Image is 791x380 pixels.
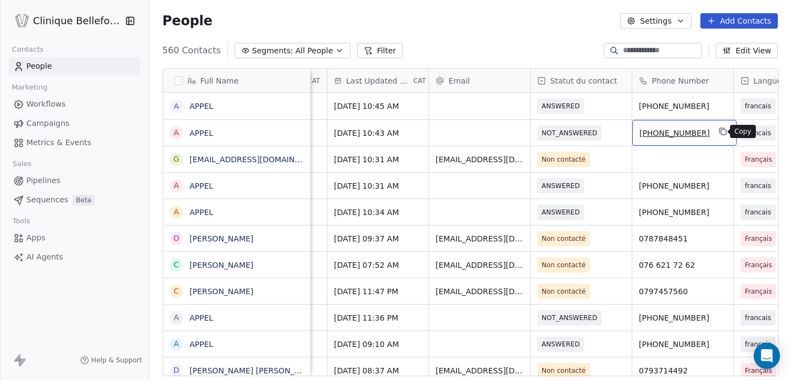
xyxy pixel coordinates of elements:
span: Phone Number [652,75,709,86]
span: Français [745,286,772,297]
span: ANSWERED [542,180,580,191]
a: Metrics & Events [9,134,140,152]
span: Apps [26,232,46,244]
a: APPEL [190,102,213,111]
span: [DATE] 08:37 AM [218,365,320,376]
span: Last Updated Date [346,75,411,86]
span: [PHONE_NUMBER] [639,128,710,139]
div: A [174,180,179,191]
span: Metrics & Events [26,137,91,148]
span: [DATE] 09:10 AM [218,339,320,350]
span: Non contacté [542,286,586,297]
span: [DATE] 10:31 AM [334,154,422,165]
button: Add Contacts [700,13,778,29]
span: Français [745,233,772,244]
a: APPEL [190,340,213,349]
span: francais [745,101,771,112]
a: People [9,57,140,75]
a: SequencesBeta [9,191,140,209]
span: [DATE] 07:52 AM [218,260,320,271]
div: g [173,153,179,165]
div: A [174,206,179,218]
span: [EMAIL_ADDRESS][DOMAIN_NAME] [436,286,523,297]
span: Tools [8,213,35,229]
span: [PHONE_NUMBER] [639,101,727,112]
span: [EMAIL_ADDRESS][DOMAIN_NAME] [436,260,523,271]
span: francais [745,207,771,218]
span: ANSWERED [542,339,580,350]
span: [DATE] 10:45 AM [334,101,422,112]
div: A [174,312,179,323]
span: [EMAIL_ADDRESS][DOMAIN_NAME] [436,233,523,244]
span: Sequences [26,194,68,206]
div: A [174,101,179,112]
span: ANSWERED [542,207,580,218]
p: Copy [734,127,751,136]
a: AI Agents [9,248,140,266]
span: Marketing [7,79,52,96]
span: CAT [413,76,426,85]
span: 0797457560 [639,286,727,297]
div: Statut du contact [531,69,632,92]
span: [DATE] 07:52 AM [334,260,422,271]
button: Settings [620,13,691,29]
span: Email [449,75,470,86]
a: [EMAIL_ADDRESS][DOMAIN_NAME] [190,155,324,164]
span: francais [745,180,771,191]
div: C [174,285,179,297]
span: Français [745,365,772,376]
span: [DATE] 09:10 AM [334,339,422,350]
span: [DATE] 11:36 PM [334,312,422,323]
span: Non contacté [542,365,586,376]
span: 0793714492 [639,365,727,376]
span: ANSWERED [542,101,580,112]
span: Français [745,260,772,271]
span: [DATE] 11:47 PM [334,286,422,297]
span: Français [745,154,772,165]
span: 0787848451 [639,233,727,244]
span: Workflows [26,98,66,110]
a: [PERSON_NAME] [PERSON_NAME] [190,366,320,375]
a: Help & Support [80,356,142,365]
span: [EMAIL_ADDRESS][DOMAIN_NAME] [436,154,523,165]
span: Clinique Bellefontaine [33,14,122,28]
span: [DATE] 10:42 AM [218,128,320,139]
a: Campaigns [9,114,140,133]
span: Sales [8,156,36,172]
div: D [173,365,179,376]
span: francais [745,339,771,350]
span: [DATE] 10:43 AM [218,101,320,112]
span: [DATE] 10:29 AM [218,207,320,218]
span: Pipelines [26,175,60,186]
span: Contacts [7,41,48,58]
div: Phone Number [632,69,733,92]
a: APPEL [190,129,213,137]
div: A [174,338,179,350]
span: Non contacté [542,260,586,271]
span: Full Name [200,75,239,86]
div: Email [429,69,530,92]
span: NOT_ANSWERED [542,128,597,139]
span: People [163,13,213,29]
span: CAT [307,76,320,85]
a: [PERSON_NAME] [190,234,253,243]
div: Open Intercom Messenger [754,343,780,369]
a: Pipelines [9,172,140,190]
span: NOT_ANSWERED [542,312,597,323]
span: [DATE] 09:37 AM [334,233,422,244]
span: AI Agents [26,251,63,263]
span: [DATE] 10:31 AM [334,180,422,191]
button: Filter [357,43,403,58]
span: francais [745,128,771,139]
span: 560 Contacts [163,44,221,57]
span: [DATE] 08:37 AM [334,365,422,376]
span: [PHONE_NUMBER] [639,207,727,218]
span: Campaigns [26,118,69,129]
div: O [173,233,179,244]
img: Logo_Bellefontaine_Black.png [15,14,29,27]
a: Apps [9,229,140,247]
a: APPEL [190,208,213,217]
a: APPEL [190,181,213,190]
div: Last Updated DateCAT [327,69,428,92]
div: C [174,259,179,271]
